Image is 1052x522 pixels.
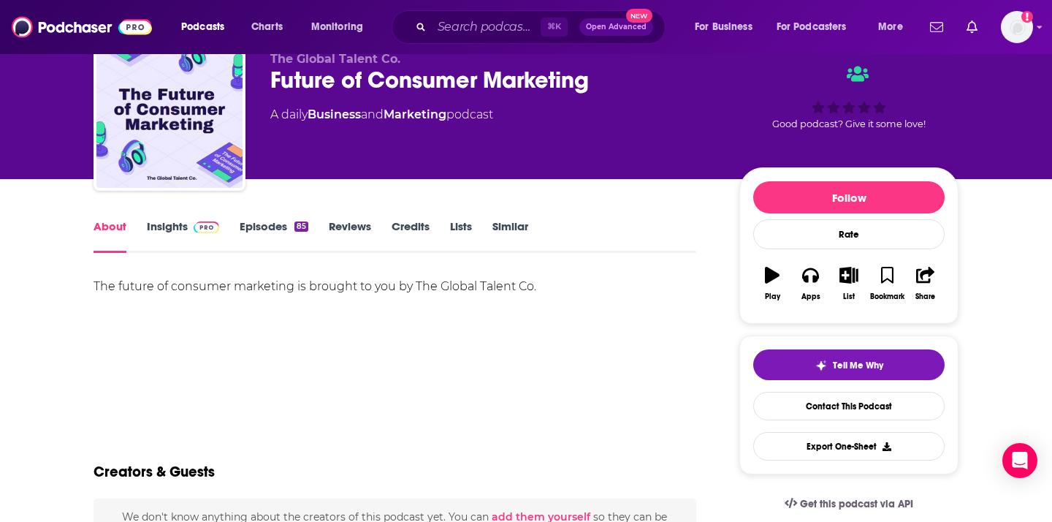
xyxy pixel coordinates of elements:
a: Charts [242,15,291,39]
div: Share [915,292,935,301]
h2: Creators & Guests [94,463,215,481]
div: Bookmark [870,292,904,301]
span: For Podcasters [777,17,847,37]
span: Podcasts [181,17,224,37]
span: Logged in as AzionePR [1001,11,1033,43]
div: A daily podcast [270,106,493,124]
button: List [830,257,868,310]
span: Get this podcast via API [800,498,913,510]
button: open menu [171,15,243,39]
button: open menu [767,15,868,39]
div: Rate [753,219,945,249]
span: Charts [251,17,283,37]
button: Share [907,257,945,310]
span: More [878,17,903,37]
a: Reviews [329,219,371,253]
div: Play [765,292,780,301]
div: Search podcasts, credits, & more... [405,10,679,44]
img: Podchaser Pro [194,222,219,233]
img: Podchaser - Follow, Share and Rate Podcasts [12,13,152,41]
button: Show profile menu [1001,11,1033,43]
img: User Profile [1001,11,1033,43]
div: Open Intercom Messenger [1002,443,1037,478]
span: For Business [695,17,752,37]
div: Good podcast? Give it some love! [739,52,958,143]
span: Monitoring [311,17,363,37]
button: Bookmark [868,257,906,310]
div: 85 [294,222,308,232]
button: open menu [868,15,921,39]
button: tell me why sparkleTell Me Why [753,349,945,380]
button: open menu [685,15,771,39]
div: List [843,292,855,301]
a: Episodes85 [240,219,308,253]
a: InsightsPodchaser Pro [147,219,219,253]
a: Similar [492,219,528,253]
button: Open AdvancedNew [579,18,653,36]
a: Marketing [384,107,446,121]
span: The Global Talent Co. [270,52,400,66]
button: Apps [791,257,829,310]
div: Apps [801,292,820,301]
span: Good podcast? Give it some love! [772,118,926,129]
a: Lists [450,219,472,253]
a: Show notifications dropdown [924,15,949,39]
a: About [94,219,126,253]
a: Show notifications dropdown [961,15,983,39]
span: ⌘ K [541,18,568,37]
button: Follow [753,181,945,213]
div: The future of consumer marketing is brought to you by The Global Talent Co. [94,276,696,297]
svg: Add a profile image [1021,11,1033,23]
img: tell me why sparkle [815,360,827,371]
button: Export One-Sheet [753,432,945,461]
img: Future of Consumer Marketing [96,42,243,188]
a: Business [308,107,361,121]
a: Get this podcast via API [773,486,925,522]
a: Credits [392,219,430,253]
button: open menu [301,15,382,39]
span: Tell Me Why [833,360,883,371]
a: Contact This Podcast [753,392,945,420]
input: Search podcasts, credits, & more... [432,15,541,39]
span: Open Advanced [586,23,647,31]
span: and [361,107,384,121]
button: Play [753,257,791,310]
span: New [626,9,652,23]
